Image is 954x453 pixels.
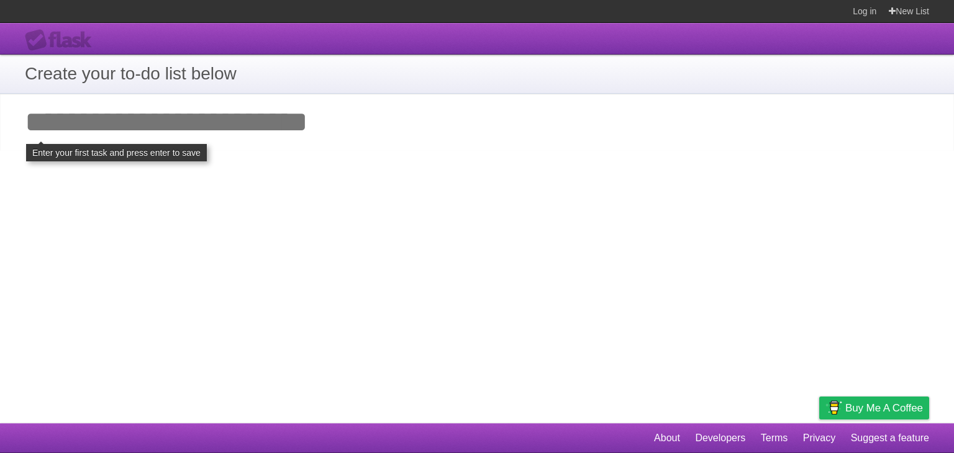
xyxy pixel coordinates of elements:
[845,397,923,419] span: Buy me a coffee
[803,426,835,450] a: Privacy
[25,29,99,52] div: Flask
[825,397,842,418] img: Buy me a coffee
[851,426,929,450] a: Suggest a feature
[25,61,929,87] h1: Create your to-do list below
[695,426,745,450] a: Developers
[819,397,929,419] a: Buy me a coffee
[761,426,788,450] a: Terms
[654,426,680,450] a: About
